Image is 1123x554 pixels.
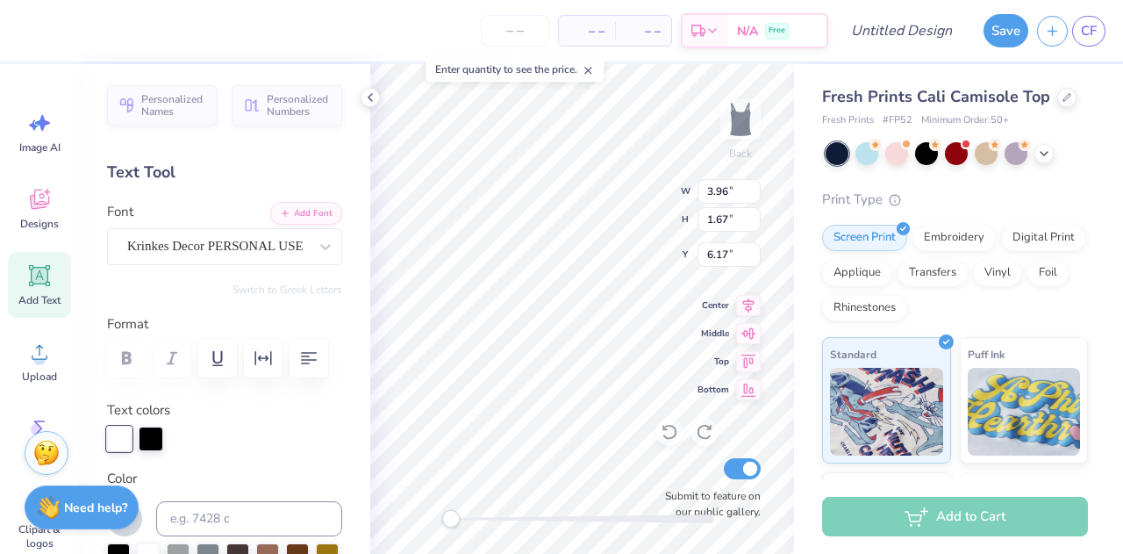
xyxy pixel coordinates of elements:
[107,202,133,222] label: Font
[973,260,1022,286] div: Vinyl
[626,22,661,40] span: – –
[984,14,1028,47] button: Save
[19,140,61,155] span: Image AI
[141,93,206,118] span: Personalized Names
[64,500,127,516] strong: Need help?
[697,299,729,313] span: Center
[830,368,943,456] img: Standard
[156,501,342,536] input: e.g. 7428 c
[107,469,342,489] label: Color
[769,25,785,37] span: Free
[822,260,892,286] div: Applique
[270,202,342,225] button: Add Font
[1072,16,1105,47] a: CF
[1001,225,1086,251] div: Digital Print
[18,293,61,307] span: Add Text
[830,345,876,363] span: Standard
[822,190,1088,210] div: Print Type
[822,225,907,251] div: Screen Print
[107,314,342,335] label: Format
[426,57,604,82] div: Enter quantity to see the price.
[20,217,59,231] span: Designs
[697,383,729,397] span: Bottom
[837,13,966,48] input: Untitled Design
[697,327,729,341] span: Middle
[232,283,342,297] button: Switch to Greek Letters
[968,368,1081,456] img: Puff Ink
[569,22,604,40] span: – –
[107,400,170,421] label: Text colors
[442,510,460,528] div: Accessibility label
[968,345,1005,363] span: Puff Ink
[107,161,342,184] div: Text Tool
[481,15,549,47] input: – –
[1081,21,1097,41] span: CF
[883,113,912,128] span: # FP52
[822,86,1050,107] span: Fresh Prints Cali Camisole Top
[822,113,874,128] span: Fresh Prints
[267,93,332,118] span: Personalized Numbers
[921,113,1009,128] span: Minimum Order: 50 +
[822,295,907,321] div: Rhinestones
[912,225,996,251] div: Embroidery
[11,522,68,550] span: Clipart & logos
[22,370,57,384] span: Upload
[697,355,729,369] span: Top
[107,85,217,126] button: Personalized Names
[737,22,758,40] span: N/A
[655,488,761,520] label: Submit to feature on our public gallery.
[232,85,342,126] button: Personalized Numbers
[898,260,968,286] div: Transfers
[1027,260,1069,286] div: Foil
